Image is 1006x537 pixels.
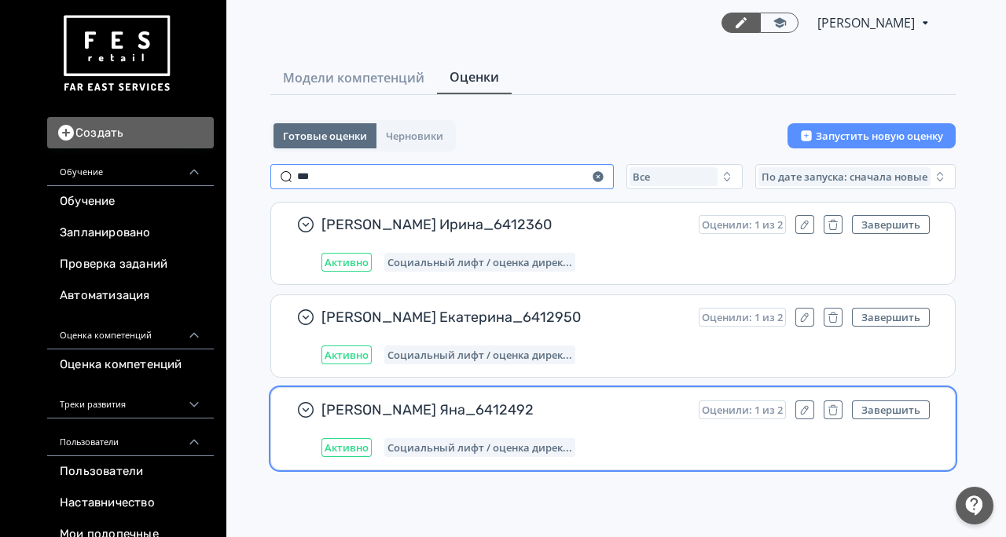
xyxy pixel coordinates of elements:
[852,400,930,419] button: Завершить
[760,13,799,33] a: Переключиться в режим ученика
[386,130,443,142] span: Черновики
[47,280,214,312] a: Автоматизация
[47,488,214,519] a: Наставничество
[852,215,930,234] button: Завершить
[387,349,572,361] span: Социальный лифт / оценка директора магазина
[47,456,214,488] a: Пользователи
[325,256,369,268] span: Активно
[321,215,686,234] span: [PERSON_NAME] Ирина_6412360
[387,256,572,268] span: Социальный лифт / оценка директора магазина
[702,404,783,416] span: Оценили: 1 из 2
[321,308,686,327] span: [PERSON_NAME] Екатерина_6412950
[702,218,783,231] span: Оценили: 1 из 2
[450,68,499,86] span: Оценки
[47,249,214,280] a: Проверка заданий
[47,117,214,148] button: Создать
[283,68,424,87] span: Модели компетенций
[633,170,650,183] span: Все
[47,217,214,249] a: Запланировано
[47,381,214,418] div: Треки развития
[626,164,743,189] button: Все
[376,123,453,148] button: Черновики
[755,164,956,189] button: По дате запуска: сначала новые
[387,441,572,454] span: Социальный лифт / оценка директора магазина
[325,441,369,454] span: Активно
[47,349,214,381] a: Оценка компетенций
[852,308,930,327] button: Завершить
[47,148,214,186] div: Обучение
[325,349,369,361] span: Активно
[47,186,214,217] a: Обучение
[283,130,367,142] span: Готовые оценки
[47,418,214,456] div: Пользователи
[47,312,214,349] div: Оценка компетенций
[788,123,956,148] button: Запустить новую оценку
[274,123,376,148] button: Готовые оценки
[321,400,686,419] span: [PERSON_NAME] Яна_6412492
[817,13,917,32] span: Светлана Илюхина
[762,170,927,183] span: По дате запуска: сначала новые
[702,311,783,323] span: Оценили: 1 из 2
[60,9,173,98] img: https://files.teachbase.ru/system/account/57463/logo/medium-936fc5084dd2c598f50a98b9cbe0469a.png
